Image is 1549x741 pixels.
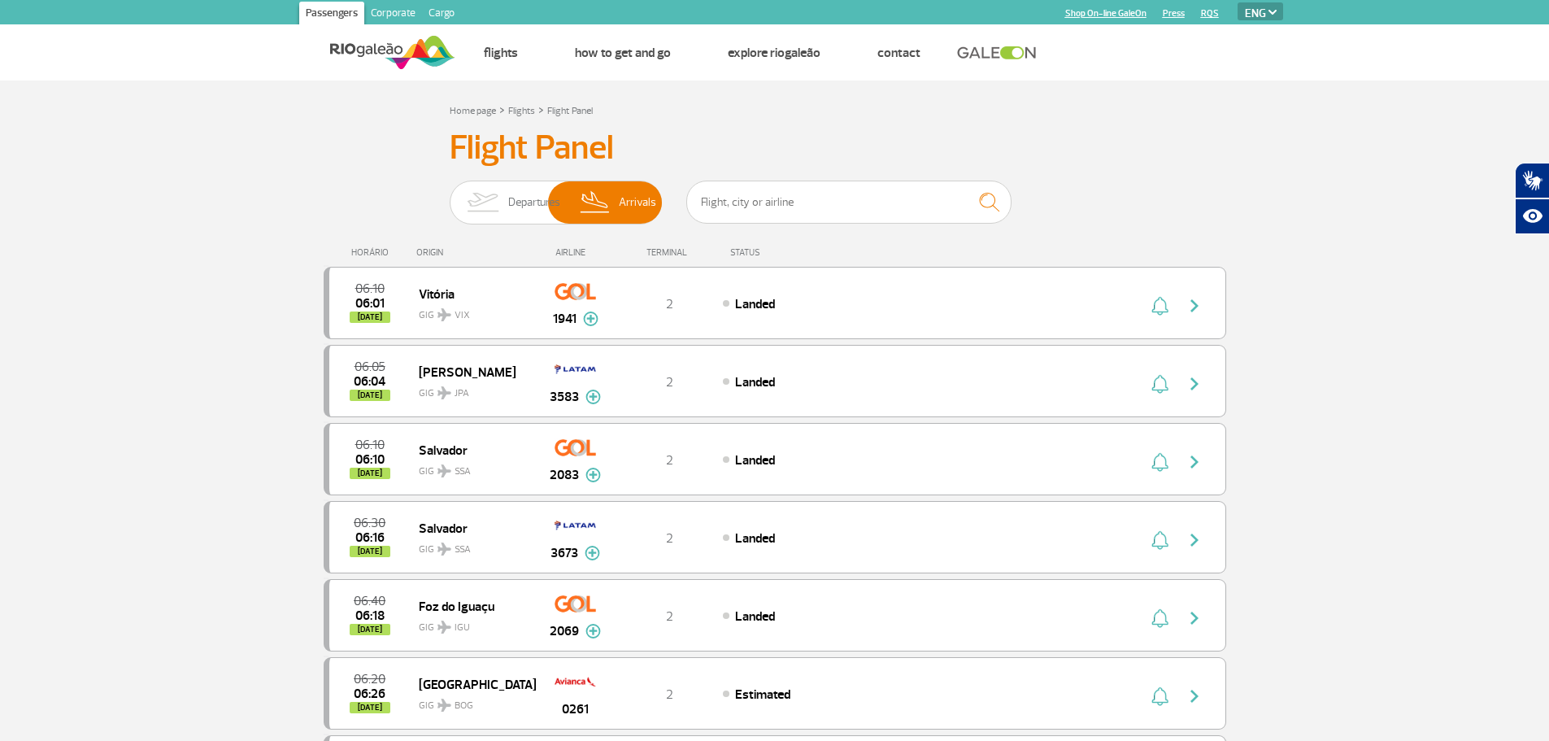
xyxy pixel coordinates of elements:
[666,296,673,312] span: 2
[355,439,385,451] span: 2025-09-27 06:10:00
[419,455,523,479] span: GIG
[354,517,385,529] span: 2025-09-27 06:30:00
[535,247,616,258] div: AIRLINE
[735,530,775,547] span: Landed
[450,105,496,117] a: Home page
[355,532,385,543] span: 2025-09-27 06:16:00
[616,247,722,258] div: TERMINAL
[1163,8,1185,19] a: Press
[1151,374,1168,394] img: sino-painel-voo.svg
[419,377,523,401] span: GIG
[455,699,473,713] span: BOG
[619,181,656,224] span: Arrivals
[455,543,471,557] span: SSA
[437,464,451,477] img: destiny_airplane.svg
[550,621,579,641] span: 2069
[1151,608,1168,628] img: sino-painel-voo.svg
[355,610,385,621] span: 2025-09-27 06:18:00
[735,374,775,390] span: Landed
[350,390,390,401] span: [DATE]
[1151,687,1168,706] img: sino-painel-voo.svg
[666,530,673,547] span: 2
[350,702,390,713] span: [DATE]
[583,312,598,326] img: mais-info-painel-voo.svg
[1065,8,1147,19] a: Shop On-line GaleOn
[877,45,920,61] a: Contact
[728,45,820,61] a: Explore RIOgaleão
[666,452,673,469] span: 2
[1185,296,1204,316] img: seta-direita-painel-voo.svg
[1185,687,1204,706] img: seta-direita-painel-voo.svg
[735,608,775,625] span: Landed
[585,390,601,404] img: mais-info-painel-voo.svg
[572,181,620,224] img: slider-desembarque
[455,386,469,401] span: JPA
[735,296,775,312] span: Landed
[455,308,470,323] span: VIX
[1151,530,1168,550] img: sino-painel-voo.svg
[1185,608,1204,628] img: seta-direita-painel-voo.svg
[508,105,535,117] a: Flights
[355,454,385,465] span: 2025-09-27 06:10:25
[419,690,523,713] span: GIG
[419,534,523,557] span: GIG
[547,105,593,117] a: Flight Panel
[422,2,461,28] a: Cargo
[437,308,451,321] img: destiny_airplane.svg
[508,181,560,224] span: Departures
[666,608,673,625] span: 2
[1185,530,1204,550] img: seta-direita-painel-voo.svg
[419,439,523,460] span: Salvador
[419,673,523,695] span: [GEOGRAPHIC_DATA]
[419,283,523,304] span: Vitória
[585,624,601,639] img: mais-info-painel-voo.svg
[350,546,390,557] span: [DATE]
[350,468,390,479] span: [DATE]
[355,361,385,373] span: 2025-09-27 06:05:00
[354,595,385,607] span: 2025-09-27 06:40:00
[416,247,535,258] div: ORIGIN
[299,2,364,28] a: Passengers
[350,624,390,635] span: [DATE]
[666,374,673,390] span: 2
[1201,8,1219,19] a: RQS
[419,595,523,617] span: Foz do Iguaçu
[585,468,601,482] img: mais-info-painel-voo.svg
[419,361,523,382] span: [PERSON_NAME]
[354,688,385,700] span: 2025-09-27 06:26:00
[550,387,579,407] span: 3583
[355,283,385,294] span: 2025-09-27 06:10:00
[550,543,578,563] span: 3673
[735,452,775,469] span: Landed
[553,309,577,329] span: 1941
[735,687,790,703] span: Estimated
[450,128,1100,168] h3: Flight Panel
[1515,163,1549,234] div: Plugin de acessibilidade da Hand Talk.
[686,181,1012,224] input: Flight, city or airline
[484,45,518,61] a: Flights
[437,386,451,399] img: destiny_airplane.svg
[666,687,673,703] span: 2
[419,299,523,323] span: GIG
[550,465,579,485] span: 2083
[419,517,523,538] span: Salvador
[1515,163,1549,198] button: Abrir tradutor de língua de sinais.
[562,700,589,719] span: 0261
[437,621,451,634] img: destiny_airplane.svg
[355,298,385,309] span: 2025-09-27 06:01:42
[1151,452,1168,472] img: sino-painel-voo.svg
[364,2,422,28] a: Corporate
[437,699,451,712] img: destiny_airplane.svg
[1185,374,1204,394] img: seta-direita-painel-voo.svg
[437,543,451,556] img: destiny_airplane.svg
[1515,198,1549,234] button: Abrir recursos assistivos.
[455,464,471,479] span: SSA
[354,673,385,685] span: 2025-09-27 06:20:00
[455,621,470,635] span: IGU
[329,247,417,258] div: HORÁRIO
[350,312,390,323] span: [DATE]
[499,100,505,119] a: >
[457,181,508,224] img: slider-embarque
[1185,452,1204,472] img: seta-direita-painel-voo.svg
[419,612,523,635] span: GIG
